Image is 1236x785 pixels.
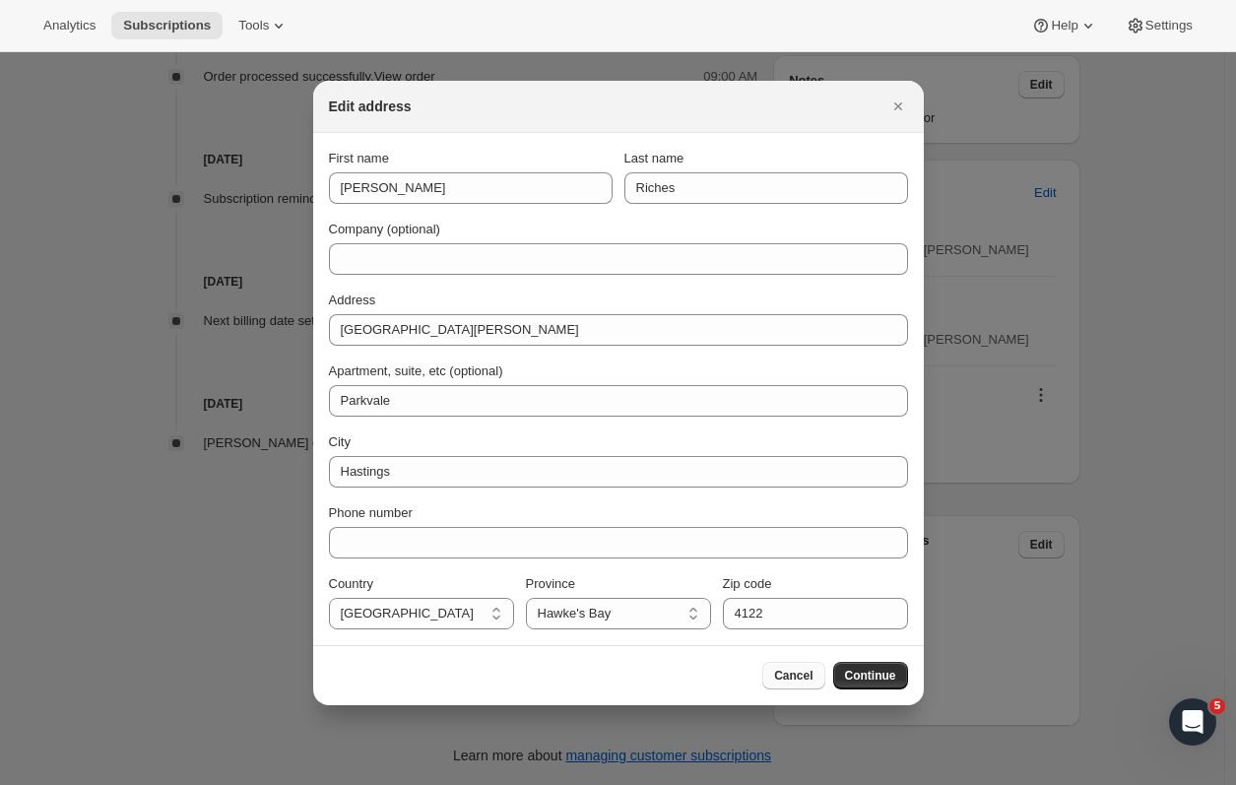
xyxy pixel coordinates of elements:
span: Help [1051,18,1077,33]
span: Phone number [329,505,413,520]
span: City [329,434,351,449]
span: Company (optional) [329,222,440,236]
span: Subscriptions [123,18,211,33]
span: Settings [1145,18,1193,33]
span: First name [329,151,389,165]
span: Analytics [43,18,96,33]
h2: Edit address [329,97,412,116]
button: Continue [833,662,908,689]
span: Continue [845,668,896,684]
span: Apartment, suite, etc (optional) [329,363,503,378]
iframe: Intercom live chat [1169,698,1216,746]
span: Address [329,293,376,307]
span: Zip code [723,576,772,591]
button: Analytics [32,12,107,39]
button: Settings [1114,12,1204,39]
button: Tools [227,12,300,39]
span: Cancel [774,668,813,684]
button: Help [1019,12,1109,39]
button: Close [884,93,912,120]
button: Cancel [762,662,824,689]
span: Province [526,576,576,591]
span: 5 [1209,698,1225,714]
span: Last name [624,151,684,165]
span: Tools [238,18,269,33]
button: Subscriptions [111,12,223,39]
span: Country [329,576,374,591]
